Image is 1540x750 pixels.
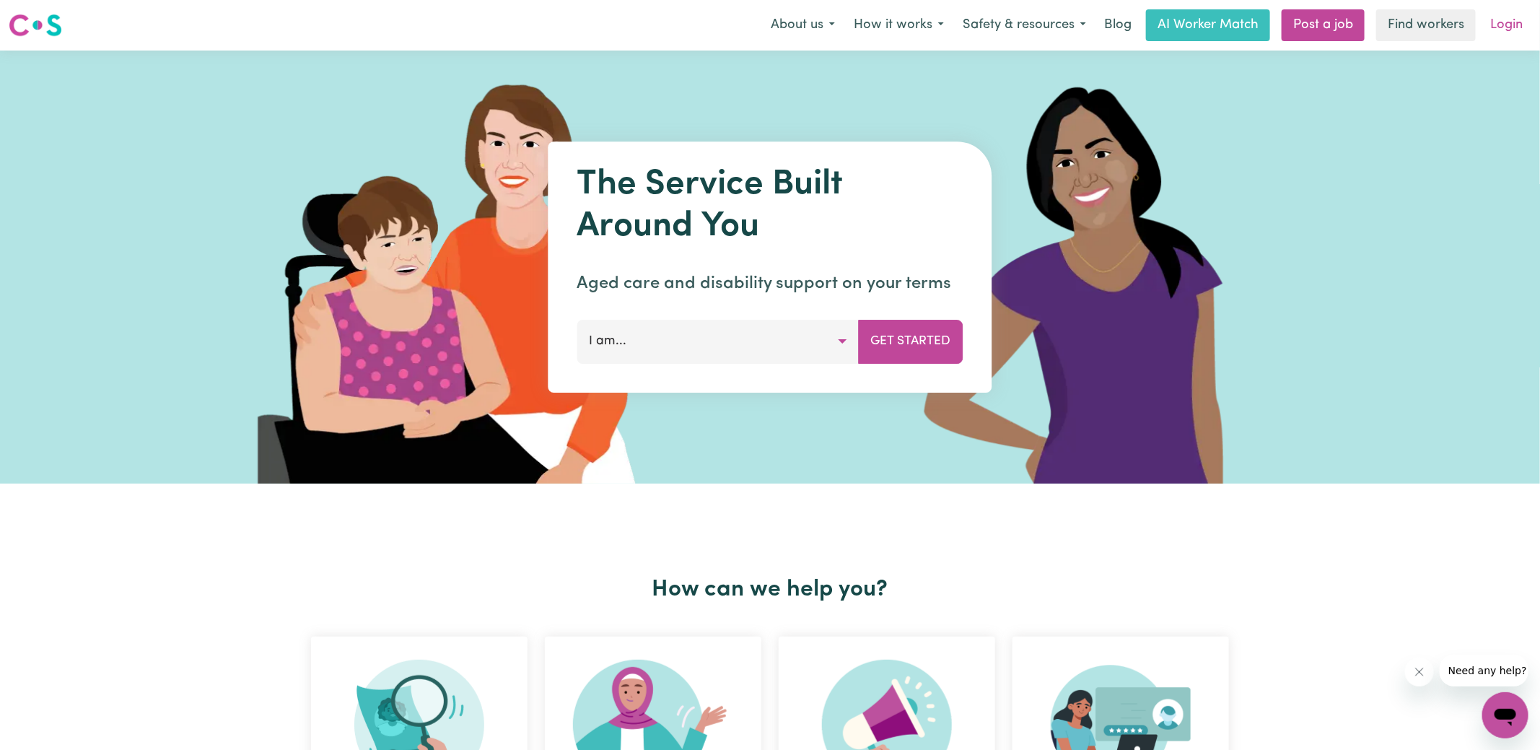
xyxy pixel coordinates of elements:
[1146,9,1270,41] a: AI Worker Match
[1440,655,1528,686] iframe: Message from company
[577,320,859,363] button: I am...
[1095,9,1140,41] a: Blog
[1482,692,1528,738] iframe: Button to launch messaging window
[953,10,1095,40] button: Safety & resources
[844,10,953,40] button: How it works
[577,165,963,248] h1: The Service Built Around You
[1482,9,1531,41] a: Login
[9,9,62,42] a: Careseekers logo
[577,271,963,297] p: Aged care and disability support on your terms
[1405,658,1434,686] iframe: Close message
[761,10,844,40] button: About us
[1376,9,1476,41] a: Find workers
[9,12,62,38] img: Careseekers logo
[1282,9,1365,41] a: Post a job
[859,320,963,363] button: Get Started
[302,576,1238,603] h2: How can we help you?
